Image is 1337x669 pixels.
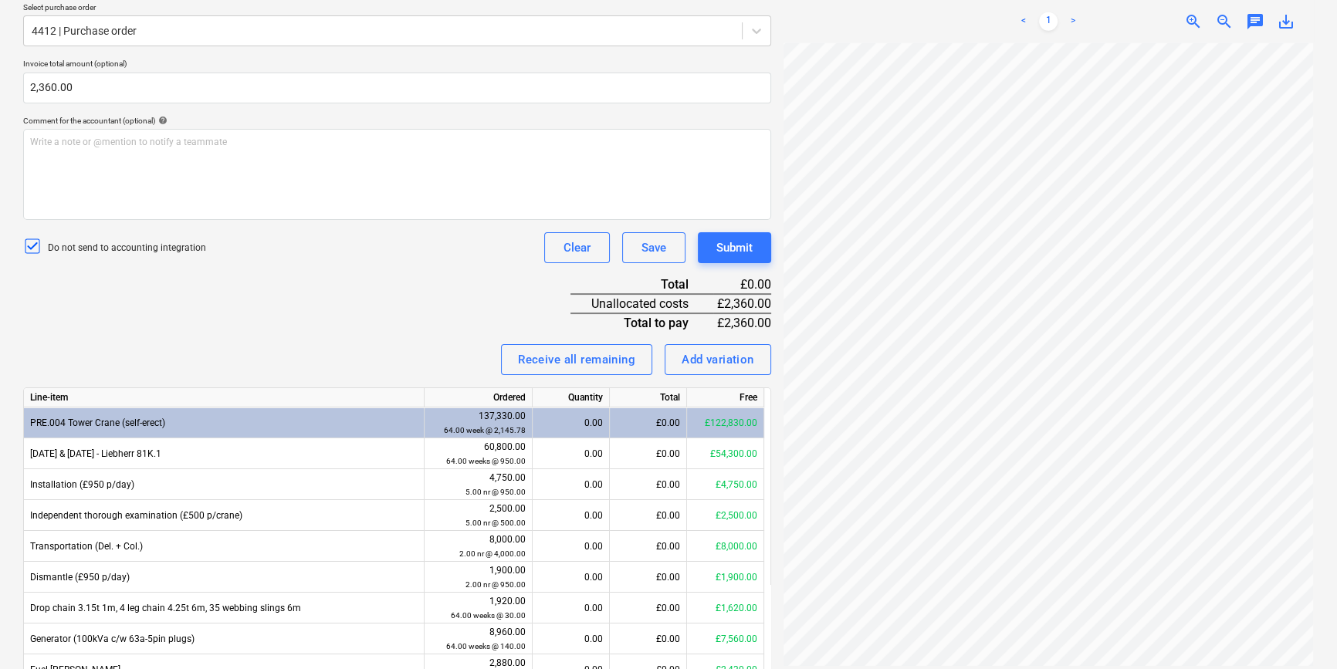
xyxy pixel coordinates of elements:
[716,238,753,258] div: Submit
[23,73,771,103] input: Invoice total amount (optional)
[24,388,425,407] div: Line-item
[1277,12,1295,31] span: save_alt
[713,275,771,294] div: £0.00
[1215,12,1234,31] span: zoom_out
[610,531,687,562] div: £0.00
[539,623,603,654] div: 0.00
[610,388,687,407] div: Total
[431,563,526,592] div: 1,900.00
[610,438,687,469] div: £0.00
[431,502,526,530] div: 2,500.00
[518,350,635,370] div: Receive all remaining
[1184,12,1203,31] span: zoom_in
[459,549,526,558] small: 2.00 nr @ 4,000.00
[641,238,666,258] div: Save
[155,116,168,125] span: help
[48,242,206,255] p: Do not send to accounting integration
[23,2,771,15] p: Select purchase order
[687,438,764,469] div: £54,300.00
[610,407,687,438] div: £0.00
[544,232,610,263] button: Clear
[687,407,764,438] div: £122,830.00
[539,407,603,438] div: 0.00
[446,642,526,650] small: 64.00 weeks @ 140.00
[431,532,526,561] div: 8,000.00
[24,531,425,562] div: Transportation (Del. + Col.)
[610,562,687,593] div: £0.00
[24,500,425,531] div: Independent thorough examination (£500 p/crane)
[465,488,526,496] small: 5.00 nr @ 950.00
[622,232,685,263] button: Save
[425,388,533,407] div: Ordered
[687,500,764,531] div: £2,500.00
[539,469,603,500] div: 0.00
[431,440,526,468] div: 60,800.00
[570,294,713,313] div: Unallocated costs
[682,350,754,370] div: Add variation
[444,426,526,434] small: 64.00 week @ 2,145.78
[23,116,771,126] div: Comment for the accountant (optional)
[24,623,425,654] div: Generator (100kVa c/w 63a-5pin plugs)
[713,313,771,332] div: £2,360.00
[687,623,764,654] div: £7,560.00
[687,469,764,500] div: £4,750.00
[501,344,652,375] button: Receive all remaining
[610,623,687,654] div: £0.00
[564,238,591,258] div: Clear
[1246,12,1264,31] span: chat
[687,593,764,623] div: £1,620.00
[465,580,526,589] small: 2.00 nr @ 950.00
[665,344,771,375] button: Add variation
[24,469,425,500] div: Installation (£950 p/day)
[539,531,603,562] div: 0.00
[539,562,603,593] div: 0.00
[1014,12,1033,31] a: Previous page
[431,594,526,623] div: 1,920.00
[431,471,526,499] div: 4,750.00
[24,593,425,623] div: Drop chain 3.15t 1m, 4 leg chain 4.25t 6m, 35 webbing slings 6m
[713,294,771,313] div: £2,360.00
[539,438,603,469] div: 0.00
[24,562,425,593] div: Dismantle (£950 p/day)
[1064,12,1082,31] a: Next page
[1039,12,1058,31] a: Page 1 is your current page
[465,519,526,527] small: 5.00 nr @ 500.00
[23,59,771,72] p: Invoice total amount (optional)
[570,313,713,332] div: Total to pay
[687,388,764,407] div: Free
[610,469,687,500] div: £0.00
[610,593,687,623] div: £0.00
[539,500,603,531] div: 0.00
[610,500,687,531] div: £0.00
[1260,595,1337,669] iframe: Chat Widget
[533,388,610,407] div: Quantity
[24,438,425,469] div: [DATE] & [DATE] - Liebherr 81K.1
[539,593,603,623] div: 0.00
[570,275,713,294] div: Total
[30,417,165,428] span: PRE.004 Tower Crane (self-erect)
[451,611,526,620] small: 64.00 weeks @ 30.00
[687,562,764,593] div: £1,900.00
[431,625,526,654] div: 8,960.00
[431,409,526,438] div: 137,330.00
[698,232,771,263] button: Submit
[687,531,764,562] div: £8,000.00
[446,457,526,465] small: 64.00 weeks @ 950.00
